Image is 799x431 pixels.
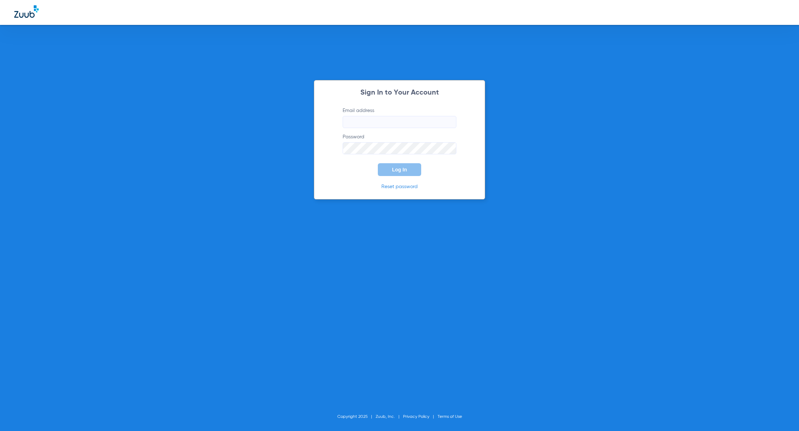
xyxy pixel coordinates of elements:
label: Email address [343,107,456,128]
span: Log In [392,167,407,172]
input: Email address [343,116,456,128]
button: Log In [378,163,421,176]
label: Password [343,133,456,154]
a: Privacy Policy [403,415,429,419]
a: Terms of Use [438,415,462,419]
h2: Sign In to Your Account [332,89,467,96]
li: Copyright 2025 [337,413,376,420]
li: Zuub, Inc. [376,413,403,420]
img: Zuub Logo [14,5,39,18]
input: Password [343,142,456,154]
a: Reset password [381,184,418,189]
